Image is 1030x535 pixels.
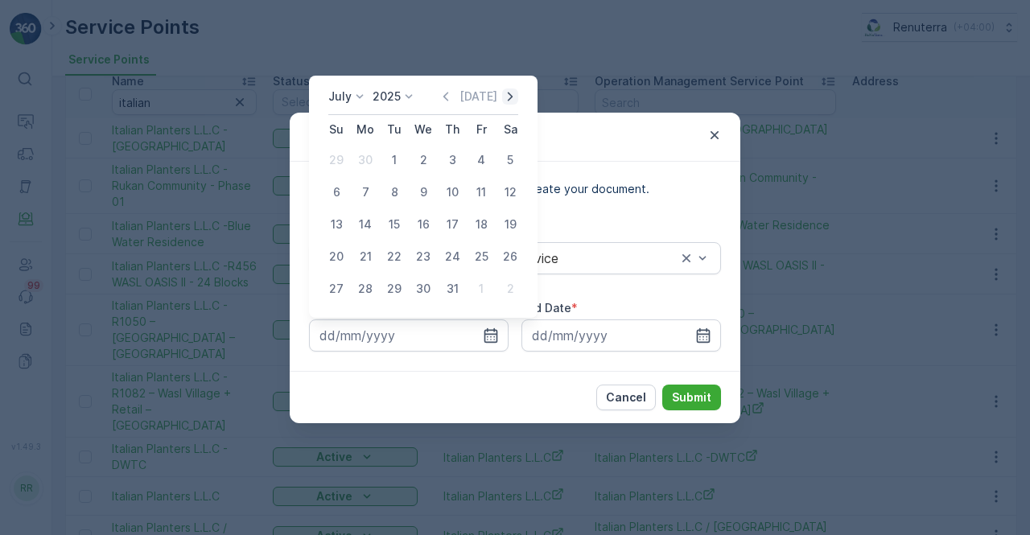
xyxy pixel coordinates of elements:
[410,244,436,270] div: 23
[439,244,465,270] div: 24
[322,115,351,144] th: Sunday
[438,115,467,144] th: Thursday
[662,385,721,410] button: Submit
[439,179,465,205] div: 10
[352,147,378,173] div: 30
[439,212,465,237] div: 17
[381,179,407,205] div: 8
[497,147,523,173] div: 5
[380,115,409,144] th: Tuesday
[410,147,436,173] div: 2
[410,276,436,302] div: 30
[410,212,436,237] div: 16
[468,244,494,270] div: 25
[309,319,509,352] input: dd/mm/yyyy
[606,389,646,405] p: Cancel
[323,147,349,173] div: 29
[497,276,523,302] div: 2
[497,244,523,270] div: 26
[459,88,497,105] p: [DATE]
[521,301,571,315] label: End Date
[352,244,378,270] div: 21
[439,276,465,302] div: 31
[409,115,438,144] th: Wednesday
[381,244,407,270] div: 22
[496,115,525,144] th: Saturday
[672,389,711,405] p: Submit
[468,212,494,237] div: 18
[328,88,352,105] p: July
[439,147,465,173] div: 3
[323,212,349,237] div: 13
[497,212,523,237] div: 19
[352,276,378,302] div: 28
[467,115,496,144] th: Friday
[468,147,494,173] div: 4
[351,115,380,144] th: Monday
[381,212,407,237] div: 15
[323,179,349,205] div: 6
[323,276,349,302] div: 27
[521,319,721,352] input: dd/mm/yyyy
[373,88,401,105] p: 2025
[410,179,436,205] div: 9
[497,179,523,205] div: 12
[596,385,656,410] button: Cancel
[352,212,378,237] div: 14
[468,179,494,205] div: 11
[352,179,378,205] div: 7
[381,276,407,302] div: 29
[323,244,349,270] div: 20
[468,276,494,302] div: 1
[381,147,407,173] div: 1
